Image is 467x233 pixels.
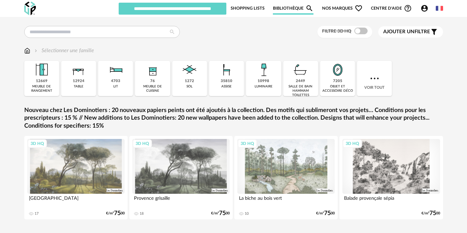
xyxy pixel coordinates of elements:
[180,61,198,79] img: Sol.png
[292,61,309,79] img: Salle%20de%20bain.png
[24,136,128,219] a: 3D HQ [GEOGRAPHIC_DATA] 17 €/m²7500
[185,79,194,84] div: 1272
[305,4,313,12] span: Magnify icon
[255,84,273,89] div: luminaire
[140,211,144,216] div: 18
[69,61,87,79] img: Table.png
[111,79,120,84] div: 4703
[234,136,338,219] a: 3D HQ La biche au bois vert 10 €/m²7500
[322,29,351,34] span: Filtre 3D HQ
[357,61,392,96] div: Voir tout
[420,4,431,12] span: Account Circle icon
[211,211,230,216] div: €/m² 00
[404,4,412,12] span: Help Circle Outline icon
[255,61,273,79] img: Luminaire.png
[129,136,233,219] a: 3D HQ Provence grisaille 18 €/m²7500
[114,211,121,216] span: 75
[24,47,30,55] img: svg+xml;base64,PHN2ZyB3aWR0aD0iMTYiIGhlaWdodD0iMTciIHZpZXdCb3g9IjAgMCAxNiAxNyIgZmlsbD0ibm9uZSIgeG...
[137,84,168,93] div: meuble de cuisine
[429,211,436,216] span: 75
[35,211,39,216] div: 17
[322,84,353,93] div: objet et accessoire déco
[378,26,443,38] button: Ajouter unfiltre Filter icon
[333,79,342,84] div: 7205
[420,4,428,12] span: Account Circle icon
[113,84,118,89] div: lit
[33,61,51,79] img: Meuble%20de%20rangement.png
[107,61,125,79] img: Literie.png
[383,29,414,34] span: Ajouter un
[144,61,162,79] img: Rangement.png
[219,211,226,216] span: 75
[186,84,192,89] div: sol
[33,47,39,55] img: svg+xml;base64,PHN2ZyB3aWR0aD0iMTYiIGhlaWdodD0iMTYiIHZpZXdCb3g9IjAgMCAxNiAxNiIgZmlsbD0ibm9uZSIgeG...
[369,72,381,84] img: more.7b13dc1.svg
[24,107,443,130] a: Nouveau chez Les Dominotiers : 20 nouveaux papiers peints ont été ajoutés à la collection. Des mo...
[316,211,335,216] div: €/m² 00
[273,2,313,15] a: BibliothèqueMagnify icon
[355,4,363,12] span: Heart Outline icon
[221,84,232,89] div: assise
[296,79,305,84] div: 2449
[73,79,84,84] div: 12924
[132,194,230,207] div: Provence grisaille
[33,47,94,55] div: Sélectionner une famille
[221,79,232,84] div: 35810
[231,2,265,15] a: Shopping Lists
[383,29,430,35] span: filtre
[421,211,440,216] div: €/m² 00
[24,2,36,15] img: OXP
[343,139,362,148] div: 3D HQ
[150,79,155,84] div: 76
[28,139,47,148] div: 3D HQ
[237,194,335,207] div: La biche au bois vert
[436,5,443,12] img: fr
[430,28,438,36] span: Filter icon
[26,84,57,93] div: meuble de rangement
[218,61,236,79] img: Assise.png
[106,211,125,216] div: €/m² 00
[322,2,363,15] span: Nos marques
[74,84,83,89] div: table
[371,4,412,12] span: Centre d'aideHelp Circle Outline icon
[238,139,257,148] div: 3D HQ
[36,79,48,84] div: 12669
[133,139,152,148] div: 3D HQ
[285,84,316,97] div: salle de bain hammam toilettes
[342,194,440,207] div: Balade provençale sépia
[258,79,269,84] div: 10998
[329,61,347,79] img: Miroir.png
[324,211,331,216] span: 75
[339,136,443,219] a: 3D HQ Balade provençale sépia €/m²7500
[245,211,249,216] div: 10
[27,194,125,207] div: [GEOGRAPHIC_DATA]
